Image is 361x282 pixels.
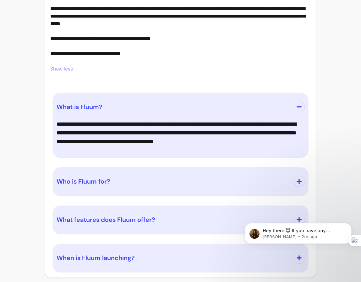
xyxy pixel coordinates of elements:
span: What is Fluum? [57,103,102,111]
button: Who is Fluum for? [57,171,305,192]
span: Who is Fluum for? [57,177,110,185]
button: When is Fluum launching? [57,248,305,268]
span: When is Fluum launching? [57,254,135,262]
span: Show less [50,65,73,72]
iframe: Intercom notifications message [235,210,361,279]
span: What features does Fluum offer? [57,216,155,224]
button: What is Fluum? [57,97,305,117]
div: What is Fluum? [57,117,305,149]
button: What features does Fluum offer? [57,209,305,230]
